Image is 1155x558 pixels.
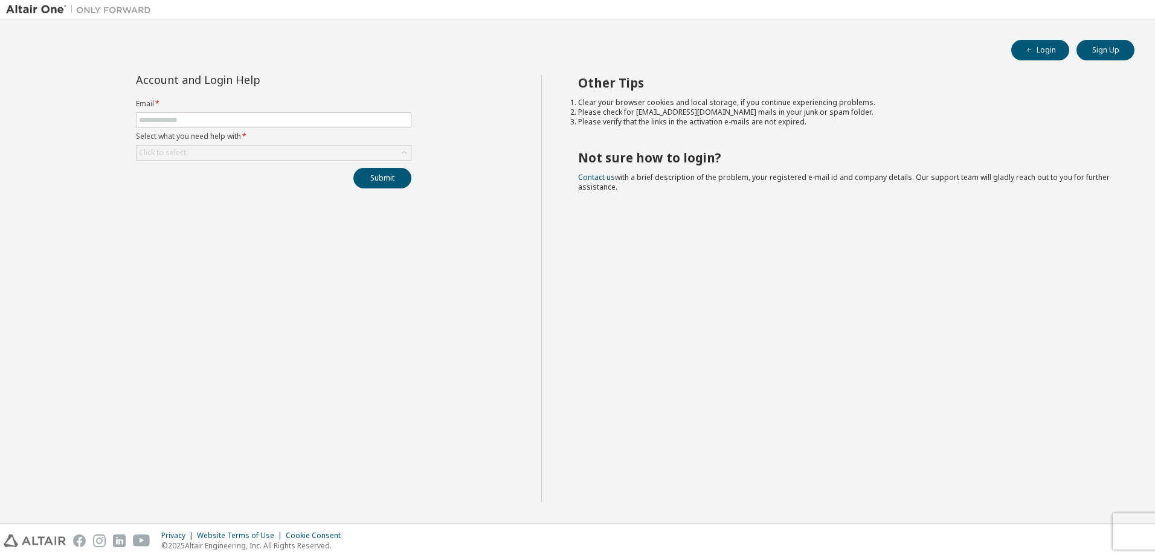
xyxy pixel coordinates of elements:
div: Cookie Consent [286,531,348,540]
li: Please verify that the links in the activation e-mails are not expired. [578,117,1113,127]
div: Click to select [139,148,186,158]
div: Click to select [137,146,411,160]
p: © 2025 Altair Engineering, Inc. All Rights Reserved. [161,540,348,551]
li: Clear your browser cookies and local storage, if you continue experiencing problems. [578,98,1113,107]
button: Login [1011,40,1069,60]
div: Account and Login Help [136,75,356,85]
label: Email [136,99,411,109]
div: Website Terms of Use [197,531,286,540]
img: facebook.svg [73,534,86,547]
span: with a brief description of the problem, your registered e-mail id and company details. Our suppo... [578,172,1110,192]
img: linkedin.svg [113,534,126,547]
label: Select what you need help with [136,132,411,141]
a: Contact us [578,172,615,182]
button: Submit [353,168,411,188]
img: instagram.svg [93,534,106,547]
h2: Not sure how to login? [578,150,1113,165]
div: Privacy [161,531,197,540]
button: Sign Up [1076,40,1134,60]
h2: Other Tips [578,75,1113,91]
li: Please check for [EMAIL_ADDRESS][DOMAIN_NAME] mails in your junk or spam folder. [578,107,1113,117]
img: Altair One [6,4,157,16]
img: altair_logo.svg [4,534,66,547]
img: youtube.svg [133,534,150,547]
